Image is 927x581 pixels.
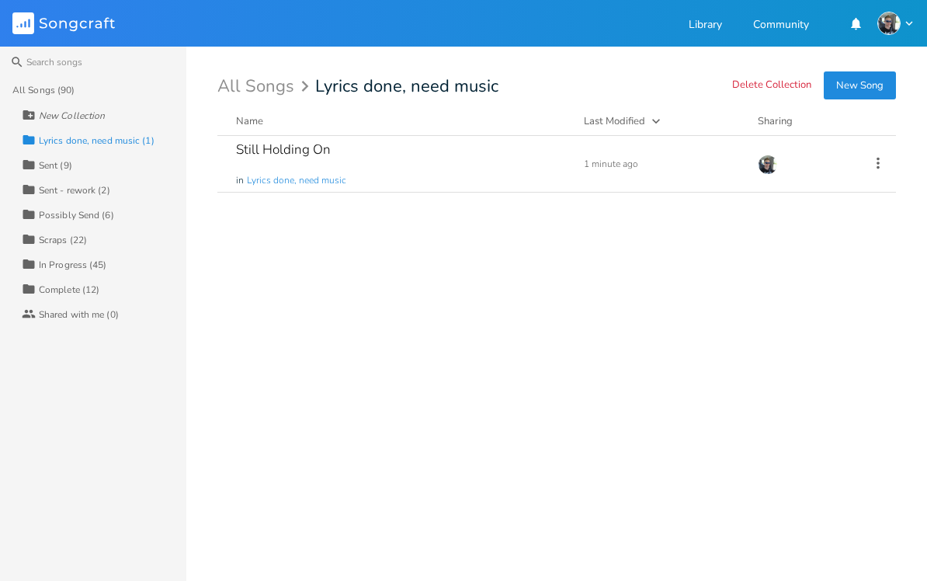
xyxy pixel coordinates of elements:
div: 1 minute ago [584,159,739,169]
a: Library [689,19,722,33]
button: Name [236,113,565,129]
div: Sent (9) [39,161,72,170]
a: Community [753,19,809,33]
button: Last Modified [584,113,739,129]
div: All Songs (90) [12,85,75,95]
div: Sharing [758,113,851,129]
button: Delete Collection [732,79,811,92]
div: All Songs [217,79,314,94]
div: Scraps (22) [39,235,87,245]
div: Complete (12) [39,285,99,294]
div: Sent - rework (2) [39,186,110,195]
div: New Collection [39,111,105,120]
img: taylor.leroy.warr [877,12,901,35]
div: Last Modified [584,114,645,128]
div: Lyrics done, need music (1) [39,136,154,145]
div: Shared with me (0) [39,310,119,319]
div: In Progress (45) [39,260,107,270]
span: Lyrics done, need music [247,174,346,187]
div: Name [236,114,263,128]
div: Still Holding On [236,143,331,156]
div: Possibly Send (6) [39,210,114,220]
span: Lyrics done, need music [315,78,498,95]
img: taylor.leroy.warr [758,155,778,175]
span: in [236,174,244,187]
button: New Song [824,71,896,99]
